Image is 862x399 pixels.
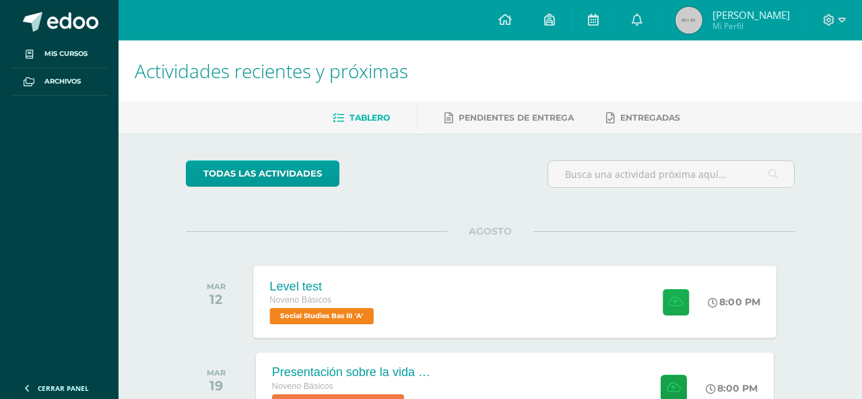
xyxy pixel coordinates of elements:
[44,76,81,87] span: Archivos
[620,113,680,123] span: Entregadas
[44,49,88,59] span: Mis cursos
[207,368,226,377] div: MAR
[706,382,758,394] div: 8:00 PM
[712,8,790,22] span: [PERSON_NAME]
[333,107,390,129] a: Tablero
[459,113,574,123] span: Pendientes de entrega
[269,295,331,305] span: Noveno Básicos
[186,160,339,187] a: todas las Actividades
[38,383,89,393] span: Cerrar panel
[447,225,533,237] span: AGOSTO
[269,279,377,293] div: Level test
[708,296,760,308] div: 8:00 PM
[207,377,226,394] div: 19
[606,107,680,129] a: Entregadas
[444,107,574,129] a: Pendientes de entrega
[272,365,434,379] div: Presentación sobre la vida del General [PERSON_NAME].
[712,20,790,32] span: Mi Perfil
[548,161,795,187] input: Busca una actividad próxima aquí...
[11,68,108,96] a: Archivos
[207,291,226,307] div: 12
[135,58,408,84] span: Actividades recientes y próximas
[207,282,226,291] div: MAR
[350,113,390,123] span: Tablero
[272,381,333,391] span: Noveno Básicos
[11,40,108,68] a: Mis cursos
[269,308,374,324] span: Social Studies Bas III 'A'
[675,7,702,34] img: 45x45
